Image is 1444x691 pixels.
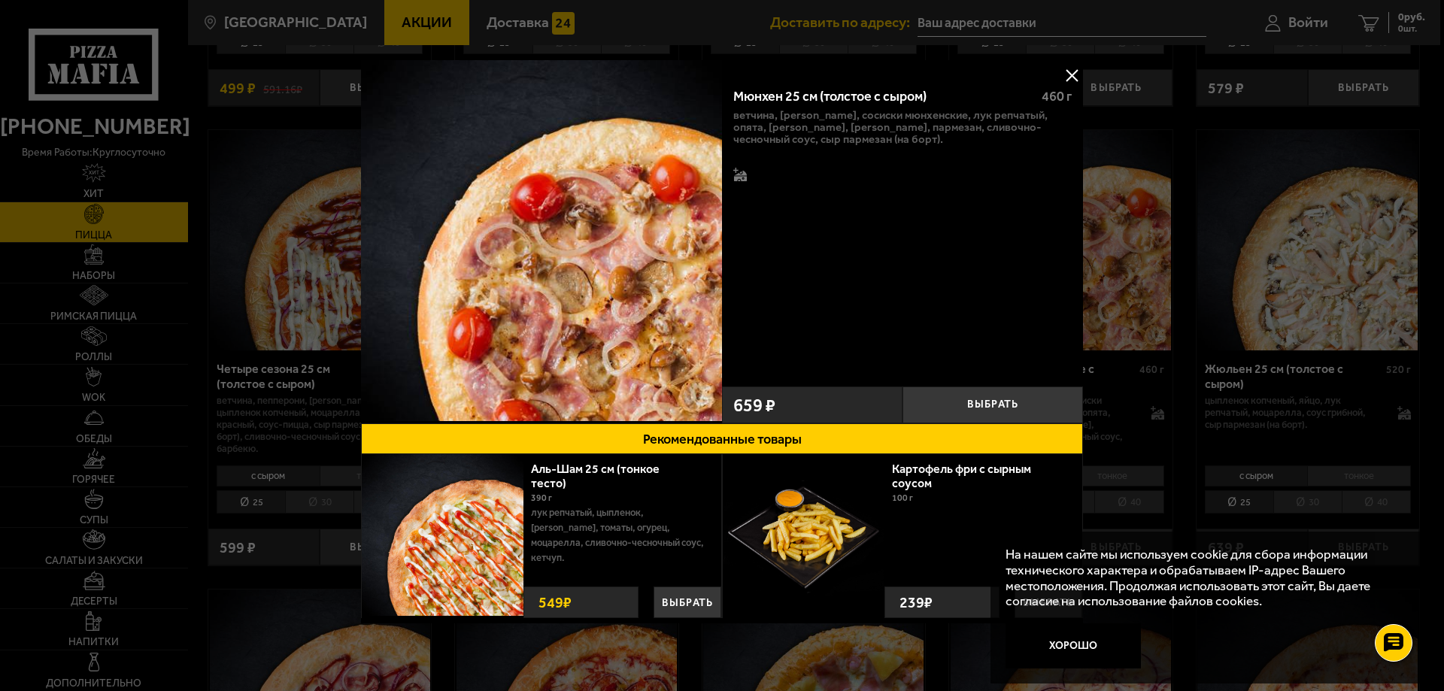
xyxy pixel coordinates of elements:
a: Картофель фри с сырным соусом [892,462,1031,490]
div: Мюнхен 25 см (толстое с сыром) [733,89,1029,105]
p: лук репчатый, цыпленок, [PERSON_NAME], томаты, огурец, моцарелла, сливочно-чесночный соус, кетчуп. [531,505,710,565]
a: Мюнхен 25 см (толстое с сыром) [361,60,722,423]
img: Мюнхен 25 см (толстое с сыром) [361,60,722,421]
strong: 239 ₽ [896,587,936,617]
a: Аль-Шам 25 см (тонкое тесто) [531,462,660,490]
span: 390 г [531,492,552,503]
button: Хорошо [1006,623,1141,668]
span: 100 г [892,492,913,503]
span: 460 г [1042,88,1072,105]
p: На нашем сайте мы используем cookie для сбора информации технического характера и обрабатываем IP... [1006,547,1400,609]
span: 659 ₽ [733,396,775,414]
strong: 549 ₽ [535,587,575,617]
p: ветчина, [PERSON_NAME], сосиски мюнхенские, лук репчатый, опята, [PERSON_NAME], [PERSON_NAME], па... [733,109,1072,145]
button: Рекомендованные товары [361,423,1083,454]
button: Выбрать [902,386,1083,423]
button: Выбрать [654,586,721,618]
